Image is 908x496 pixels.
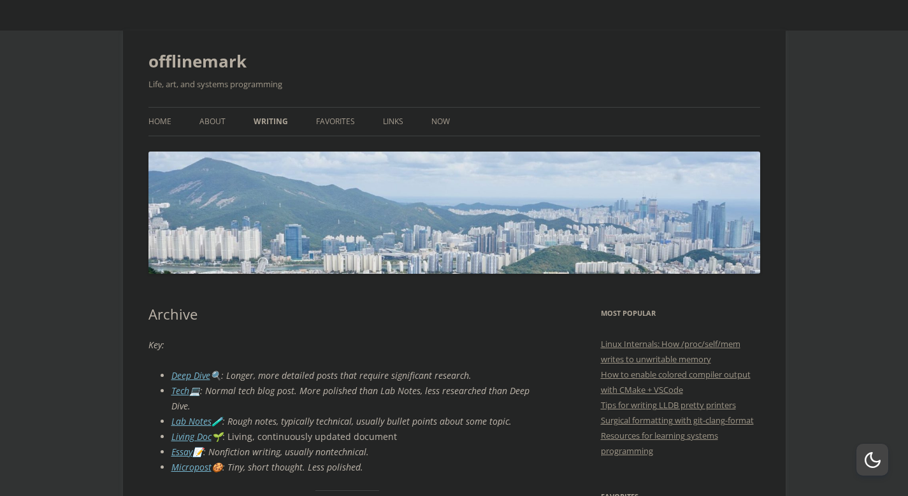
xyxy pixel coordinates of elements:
li: 🍪: Tiny, short thought. Less polished. [171,460,547,475]
a: Tech [171,385,189,397]
a: Tips for writing LLDB pretty printers [601,399,736,411]
a: Resources for learning systems programming [601,430,718,457]
a: Surgical formatting with git-clang-format [601,415,754,426]
em: Key: [148,339,164,351]
a: Deep Dive [171,369,210,381]
h2: Life, art, and systems programming [148,76,760,92]
em: 🌱 [171,430,222,443]
li: 🔍: Longer, more detailed posts that require significant research. [171,368,547,383]
a: Home [148,108,171,136]
a: Lab Notes [171,415,212,427]
a: offlinemark [148,46,247,76]
em: 🧪: Rough notes, typically technical, usually bullet points about some topic. [212,415,512,427]
h3: Most Popular [601,306,760,321]
li: : Living, continuously updated document [171,429,547,444]
a: Now [431,108,450,136]
a: Writing [254,108,288,136]
h1: Archive [148,306,547,322]
li: 💻: Normal tech blog post. More polished than Lab Notes, less researched than Deep Dive. [171,383,547,414]
a: Living Doc [171,430,212,443]
li: 📝: Nonfiction writing, usually nontechnical. [171,444,547,460]
a: Essay [171,446,192,458]
a: Micropost [171,461,212,473]
a: Linux Internals: How /proc/self/mem writes to unwritable memory [601,338,740,365]
a: Favorites [316,108,355,136]
img: offlinemark [148,152,760,273]
a: About [199,108,226,136]
a: Links [383,108,403,136]
a: How to enable colored compiler output with CMake + VSCode [601,369,751,395]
